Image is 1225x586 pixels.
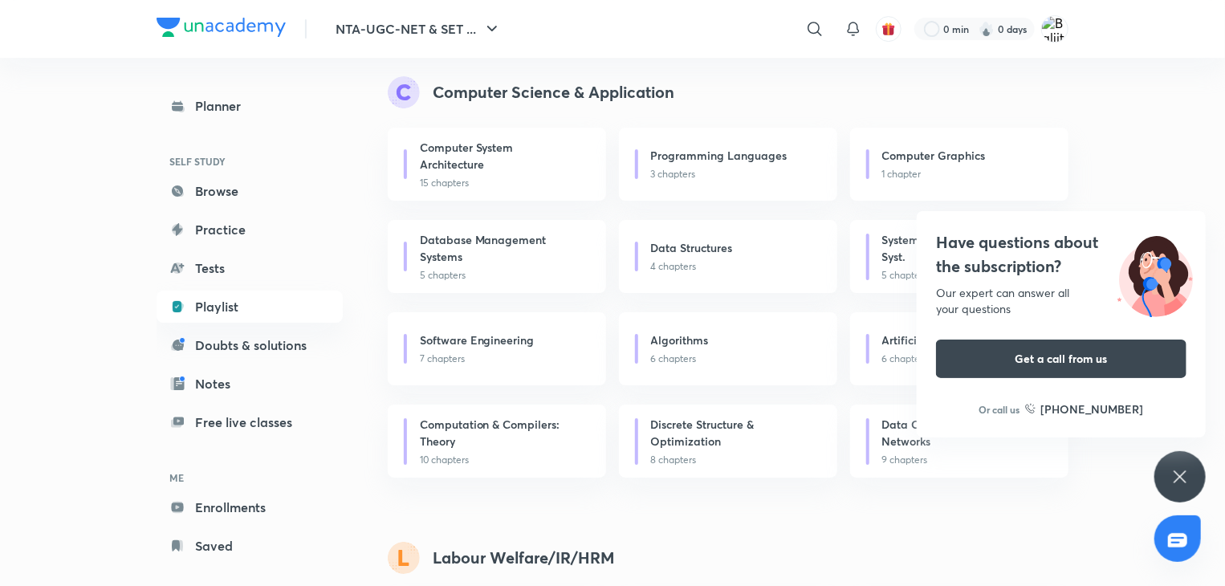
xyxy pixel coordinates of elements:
[388,312,606,385] a: Software Engineering7 chapters
[850,312,1068,385] a: Artificial Intelligence (AI)6 chapters
[882,332,1014,348] h6: Artificial Intelligence (AI)
[420,231,580,265] h6: Database Management Systems
[619,312,837,385] a: Algorithms6 chapters
[651,416,812,450] h6: Discrete Structure & Optimization
[881,22,896,36] img: avatar
[420,332,535,348] h6: Software Engineering
[420,352,587,366] p: 7 chapters
[1041,401,1144,417] h6: [PHONE_NUMBER]
[619,220,837,293] a: Data Structures4 chapters
[651,147,787,164] h6: Programming Languages
[157,329,343,361] a: Doubts & solutions
[651,167,818,181] p: 3 chapters
[651,352,818,366] p: 6 chapters
[1105,230,1206,317] img: ttu_illustration_new.svg
[979,402,1020,417] p: Or call us
[619,128,837,201] a: Programming Languages3 chapters
[882,268,1049,283] p: 5 chapters
[882,231,1043,265] h6: System Software & Operating Syst.
[157,175,343,207] a: Browse
[388,405,606,478] a: Computation & Compilers: Theory10 chapters
[433,80,674,104] h4: Computer Science & Application
[157,148,343,175] h6: SELF STUDY
[157,18,286,37] img: Company Logo
[157,464,343,491] h6: ME
[157,368,343,400] a: Notes
[420,176,587,190] p: 15 chapters
[157,214,343,246] a: Practice
[157,530,343,562] a: Saved
[388,76,420,108] img: syllabus
[651,259,818,274] p: 4 chapters
[882,453,1049,467] p: 9 chapters
[420,139,580,173] h6: Computer System Architecture
[850,220,1068,293] a: System Software & Operating Syst.5 chapters
[326,13,511,45] button: NTA-UGC-NET & SET ...
[876,16,901,42] button: avatar
[882,167,1049,181] p: 1 chapter
[157,90,343,122] a: Planner
[882,147,986,164] h6: Computer Graphics
[651,332,709,348] h6: Algorithms
[157,406,343,438] a: Free live classes
[619,405,837,478] a: Discrete Structure & Optimization8 chapters
[651,239,733,256] h6: Data Structures
[388,128,606,201] a: Computer System Architecture15 chapters
[651,453,818,467] p: 8 chapters
[157,252,343,284] a: Tests
[882,352,1049,366] p: 6 chapters
[388,542,420,574] img: syllabus
[420,416,580,450] h6: Computation & Compilers: Theory
[882,416,1043,450] h6: Data Comm. & Computer Networks
[850,128,1068,201] a: Computer Graphics1 chapter
[388,220,606,293] a: Database Management Systems5 chapters
[420,453,587,467] p: 10 chapters
[1041,15,1068,43] img: Baljit kaur Kaur
[936,230,1186,279] h4: Have questions about the subscription?
[157,18,286,41] a: Company Logo
[157,491,343,523] a: Enrollments
[433,546,615,570] h4: Labour Welfare/IR/HRM
[420,268,587,283] p: 5 chapters
[157,291,343,323] a: Playlist
[850,405,1068,478] a: Data Comm. & Computer Networks9 chapters
[979,21,995,37] img: streak
[1025,401,1144,417] a: [PHONE_NUMBER]
[936,340,1186,378] button: Get a call from us
[936,285,1186,317] div: Our expert can answer all your questions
